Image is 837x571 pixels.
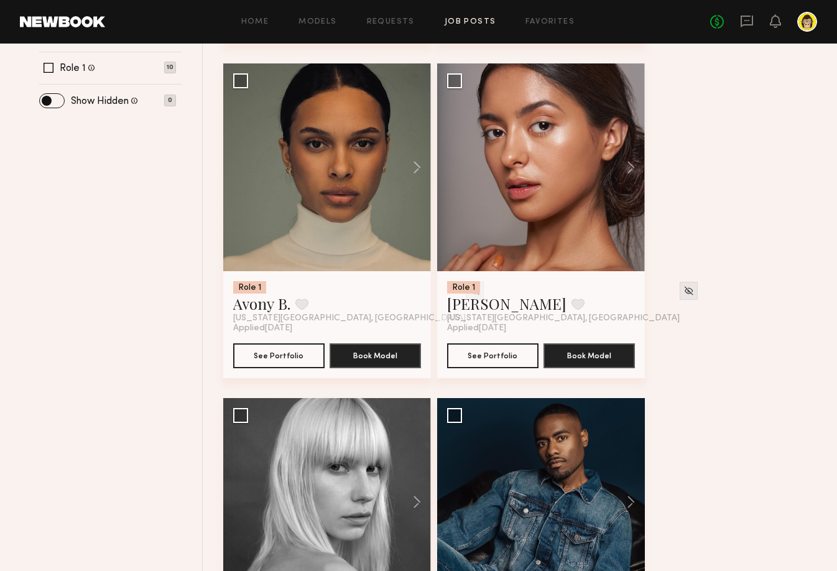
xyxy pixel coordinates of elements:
[241,18,269,26] a: Home
[71,96,129,106] label: Show Hidden
[447,313,680,323] span: [US_STATE][GEOGRAPHIC_DATA], [GEOGRAPHIC_DATA]
[543,343,635,368] button: Book Model
[233,343,325,368] button: See Portfolio
[164,62,176,73] p: 10
[683,285,694,296] img: Unhide Model
[233,281,266,294] div: Role 1
[233,313,466,323] span: [US_STATE][GEOGRAPHIC_DATA], [GEOGRAPHIC_DATA]
[447,281,480,294] div: Role 1
[233,294,290,313] a: Avony B.
[233,323,421,333] div: Applied [DATE]
[164,95,176,106] p: 0
[330,343,421,368] button: Book Model
[330,350,421,360] a: Book Model
[367,18,415,26] a: Requests
[543,350,635,360] a: Book Model
[447,294,566,313] a: [PERSON_NAME]
[525,18,575,26] a: Favorites
[298,18,336,26] a: Models
[445,18,496,26] a: Job Posts
[447,343,539,368] button: See Portfolio
[447,323,635,333] div: Applied [DATE]
[60,63,86,73] label: Role 1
